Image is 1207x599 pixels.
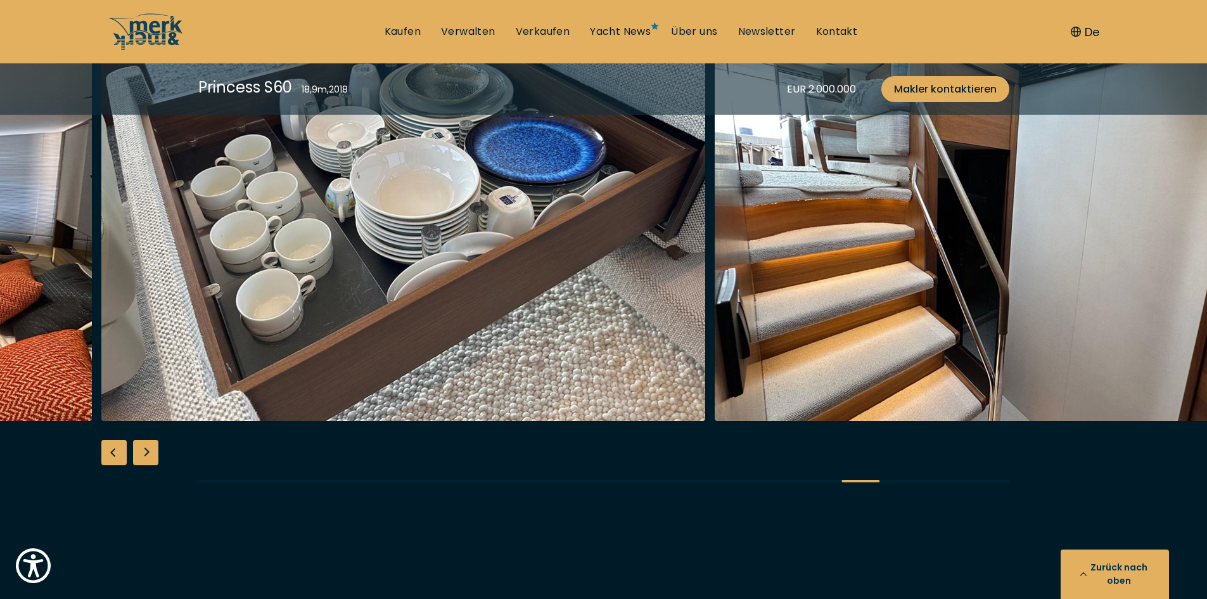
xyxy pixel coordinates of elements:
[385,24,421,39] font: Kaufen
[671,25,717,39] a: Über uns
[101,440,127,465] div: Vorherige Folie
[101,15,705,421] img: Merk&Merk
[329,83,348,96] font: 2018
[787,82,856,96] font: EUR 2.000.000
[317,83,327,96] font: m
[1061,550,1169,599] button: Zurück nach oben
[738,24,796,39] font: Newsletter
[13,545,54,586] button: Show Accessibility Preferences
[671,24,717,39] font: Über uns
[1085,24,1099,40] font: De
[516,24,570,39] font: Verkaufen
[441,24,495,39] font: Verwalten
[590,25,651,39] a: Yacht News
[441,25,495,39] a: Verwaltung
[738,25,796,39] a: Newsletter
[302,83,317,96] font: 18,9
[198,77,292,98] font: Princess S60
[894,82,997,96] font: Makler kontaktieren
[816,25,858,39] a: Kontakt
[1090,561,1147,587] font: Zurück nach oben
[385,25,421,39] a: Kaufen
[1071,23,1099,41] button: De
[590,24,651,39] font: Yacht News
[327,83,329,96] font: ,
[133,440,158,465] div: Nächste Folie
[516,25,570,39] a: Verkaufen
[108,40,184,55] a: /
[881,76,1009,102] a: Makler kontaktieren
[816,24,858,39] font: Kontakt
